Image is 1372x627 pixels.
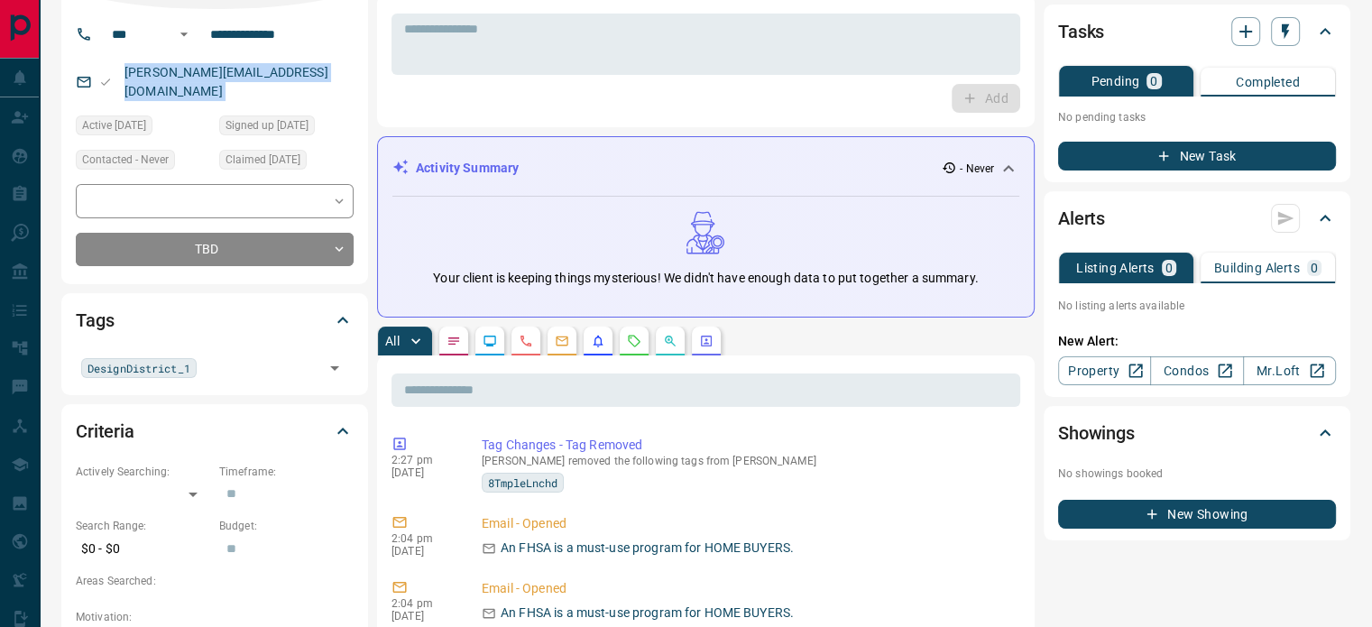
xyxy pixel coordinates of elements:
h2: Criteria [76,417,134,446]
div: Alerts [1058,197,1336,240]
span: DesignDistrict_1 [87,359,190,377]
div: Tue May 24 2022 [219,115,354,141]
p: No listing alerts available [1058,298,1336,314]
a: Condos [1150,356,1243,385]
svg: Email Valid [99,76,112,88]
p: Building Alerts [1214,262,1300,274]
a: [PERSON_NAME][EMAIL_ADDRESS][DOMAIN_NAME] [124,65,328,98]
p: No showings booked [1058,466,1336,482]
span: Claimed [DATE] [226,151,300,169]
span: 8TmpleLnchd [488,474,557,492]
div: Tasks [1058,10,1336,53]
div: Criteria [76,410,354,453]
p: - Never [960,161,994,177]
h2: Showings [1058,419,1135,447]
p: Areas Searched: [76,573,354,589]
p: An FHSA is a must-use program for HOME BUYERS. [501,604,794,622]
p: 2:04 pm [391,532,455,545]
p: Search Range: [76,518,210,534]
span: Signed up [DATE] [226,116,308,134]
button: New Task [1058,142,1336,171]
p: Your client is keeping things mysterious! We didn't have enough data to put together a summary. [433,269,978,288]
button: Open [322,355,347,381]
a: Mr.Loft [1243,356,1336,385]
p: An FHSA is a must-use program for HOME BUYERS. [501,539,794,558]
svg: Lead Browsing Activity [483,334,497,348]
svg: Listing Alerts [591,334,605,348]
p: $0 - $0 [76,534,210,564]
p: Email - Opened [482,514,1013,533]
p: Completed [1236,76,1300,88]
svg: Calls [519,334,533,348]
p: Activity Summary [416,159,519,178]
p: Listing Alerts [1076,262,1155,274]
p: No pending tasks [1058,104,1336,131]
svg: Requests [627,334,641,348]
h2: Alerts [1058,204,1105,233]
span: Contacted - Never [82,151,169,169]
div: TBD [76,233,354,266]
button: Open [173,23,195,45]
svg: Notes [447,334,461,348]
p: New Alert: [1058,332,1336,351]
div: Tue May 24 2022 [76,115,210,141]
div: Activity Summary- Never [392,152,1019,185]
button: New Showing [1058,500,1336,529]
div: Showings [1058,411,1336,455]
p: Email - Opened [482,579,1013,598]
svg: Opportunities [663,334,677,348]
div: Tue May 24 2022 [219,150,354,175]
p: 2:04 pm [391,597,455,610]
p: Motivation: [76,609,354,625]
p: 0 [1150,75,1157,88]
svg: Agent Actions [699,334,714,348]
p: Pending [1091,75,1139,88]
span: Active [DATE] [82,116,146,134]
p: 0 [1165,262,1173,274]
p: All [385,335,400,347]
h2: Tags [76,306,114,335]
p: [DATE] [391,610,455,622]
p: 2:27 pm [391,454,455,466]
a: Property [1058,356,1151,385]
p: Budget: [219,518,354,534]
p: [PERSON_NAME] removed the following tags from [PERSON_NAME] [482,455,1013,467]
div: Tags [76,299,354,342]
p: [DATE] [391,545,455,558]
p: Timeframe: [219,464,354,480]
p: 0 [1311,262,1318,274]
svg: Emails [555,334,569,348]
p: [DATE] [391,466,455,479]
p: Tag Changes - Tag Removed [482,436,1013,455]
p: Actively Searching: [76,464,210,480]
h2: Tasks [1058,17,1104,46]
